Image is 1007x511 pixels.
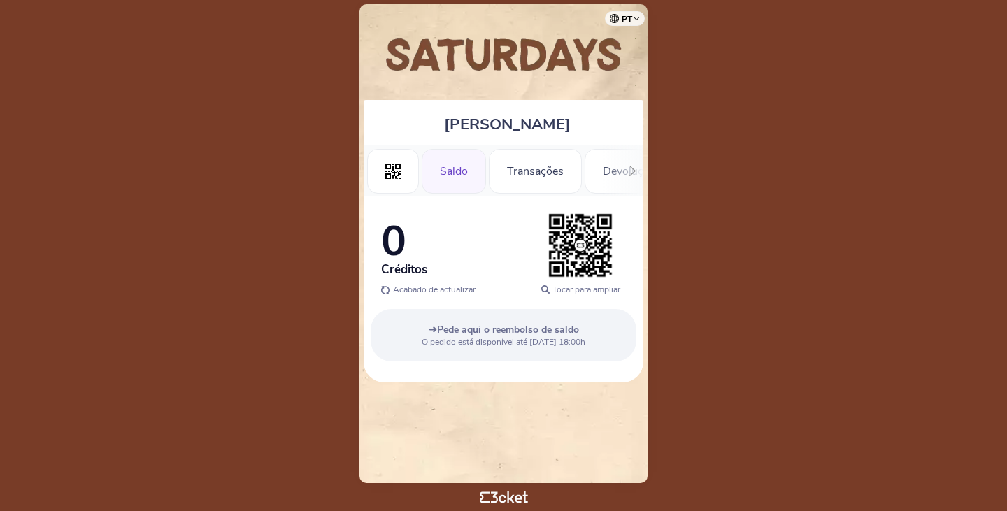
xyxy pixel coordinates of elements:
p: ➜ [381,323,626,336]
a: Transações [489,162,582,178]
div: Transações [489,149,582,194]
a: Saldo [422,162,486,178]
div: Saldo [422,149,486,194]
div: Devolução de bilhetes [585,149,729,194]
span: Tocar para ampliar [552,284,620,295]
img: transparent_placeholder.3f4e7402.png [545,210,615,280]
p: O pedido está disponível até [DATE] 18:00h [381,336,626,347]
img: YALA SATURDAYS — August [371,18,636,93]
span: [PERSON_NAME] [444,114,571,135]
a: Devolução de bilhetes [585,162,729,178]
span: Acabado de actualizar [393,284,476,295]
span: 0 [381,213,406,270]
span: Pede aqui o reembolso de saldo [437,323,579,336]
